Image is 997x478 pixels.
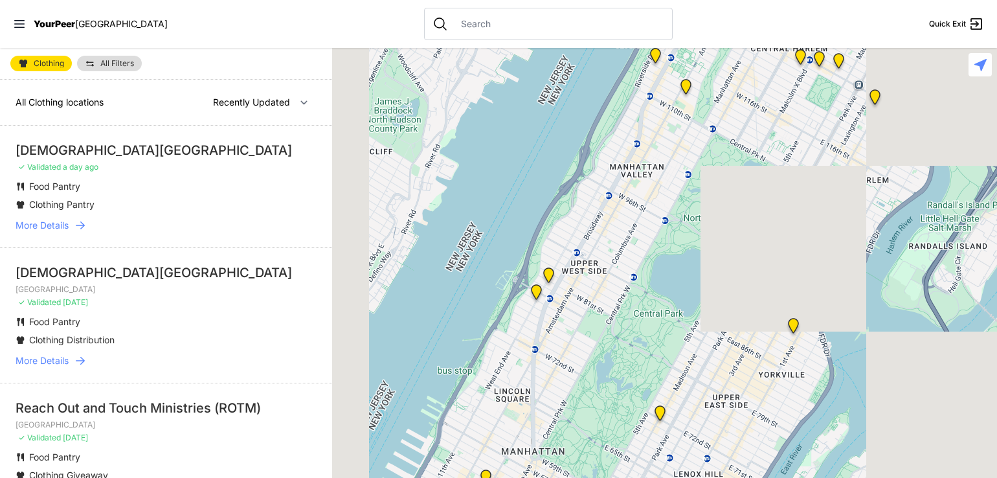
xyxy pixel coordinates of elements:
a: Quick Exit [929,16,984,32]
span: Food Pantry [29,181,80,192]
span: ✓ Validated [18,297,61,307]
p: [GEOGRAPHIC_DATA] [16,420,317,430]
div: [DEMOGRAPHIC_DATA][GEOGRAPHIC_DATA] [16,264,317,282]
div: Avenue Church [780,313,807,344]
span: a day ago [63,162,98,172]
span: ✓ Validated [18,162,61,172]
div: Main Location [862,84,888,115]
div: Ford Hall [642,43,669,74]
div: East Harlem [825,48,852,79]
span: All Filters [100,60,134,67]
span: Clothing [34,60,64,67]
span: [GEOGRAPHIC_DATA] [75,18,168,29]
span: More Details [16,354,69,367]
div: Manhattan [806,46,833,77]
span: All Clothing locations [16,97,104,108]
span: Clothing Pantry [29,199,95,210]
div: Reach Out and Touch Ministries (ROTM) [16,399,317,417]
span: [DATE] [63,433,88,442]
a: YourPeer[GEOGRAPHIC_DATA] [34,20,168,28]
div: The Cathedral Church of St. John the Divine [673,74,699,105]
span: [DATE] [63,297,88,307]
span: Food Pantry [29,316,80,327]
div: Pathways Adult Drop-In Program [535,262,562,293]
a: More Details [16,219,317,232]
div: [DEMOGRAPHIC_DATA][GEOGRAPHIC_DATA] [16,141,317,159]
p: [GEOGRAPHIC_DATA] [16,284,317,295]
span: Quick Exit [929,19,966,29]
span: Food Pantry [29,451,80,462]
a: More Details [16,354,317,367]
span: More Details [16,219,69,232]
span: Clothing Distribution [29,334,115,345]
a: Clothing [10,56,72,71]
input: Search [453,17,664,30]
span: YourPeer [34,18,75,29]
a: All Filters [77,56,142,71]
div: Manhattan [647,400,673,431]
span: ✓ Validated [18,433,61,442]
